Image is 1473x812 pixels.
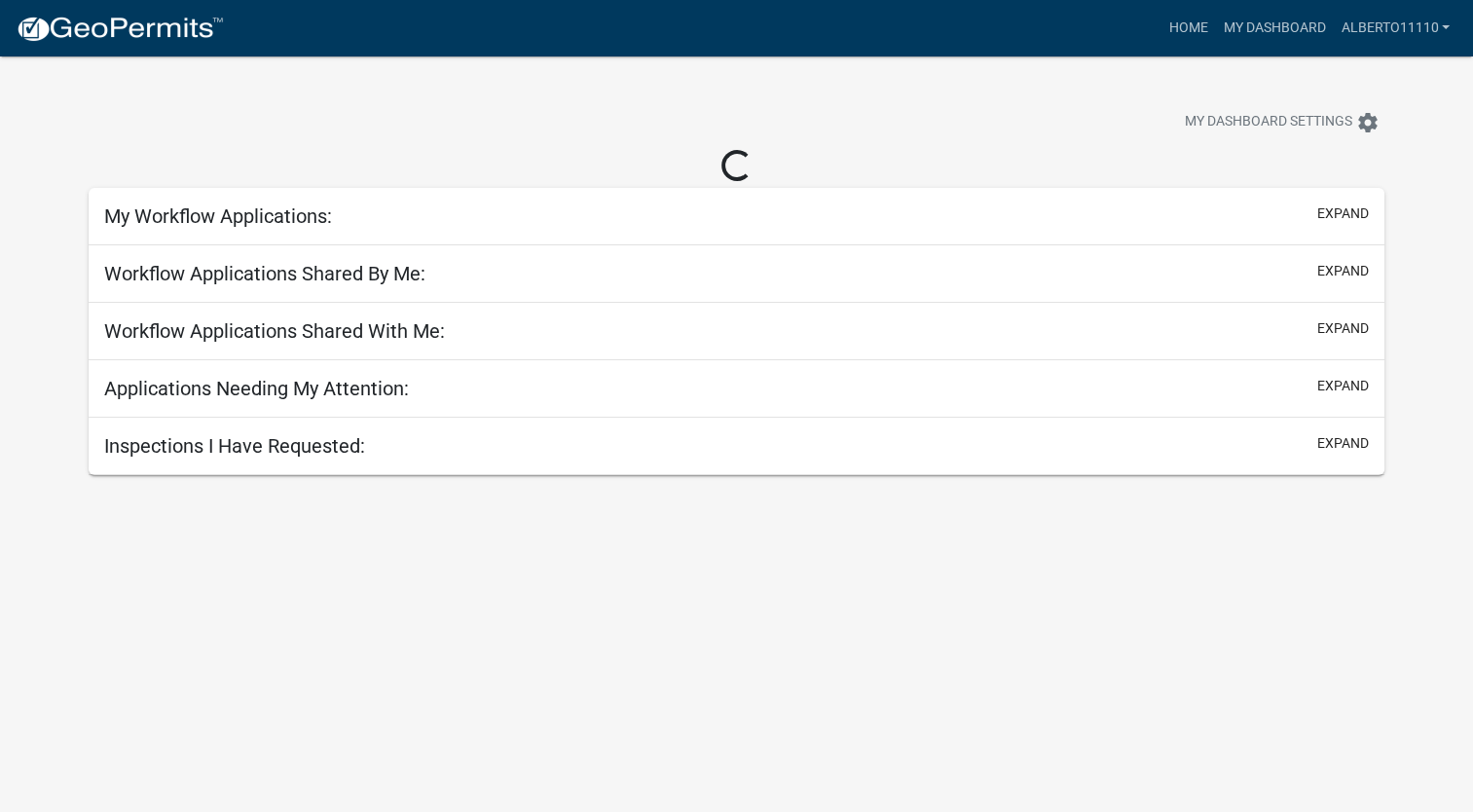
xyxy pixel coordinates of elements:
[104,319,445,343] h5: Workflow Applications Shared With Me:
[1317,203,1369,224] button: expand
[1317,376,1369,396] button: expand
[104,377,409,400] h5: Applications Needing My Attention:
[104,262,425,285] h5: Workflow Applications Shared By Me:
[1317,261,1369,281] button: expand
[104,204,332,228] h5: My Workflow Applications:
[1185,111,1352,134] span: My Dashboard Settings
[104,434,365,458] h5: Inspections I Have Requested:
[1169,103,1395,141] button: My Dashboard Settingssettings
[1333,10,1457,47] a: alberto11110
[1317,318,1369,339] button: expand
[1356,111,1380,134] i: settings
[1160,10,1215,47] a: Home
[1317,433,1369,454] button: expand
[1215,10,1333,47] a: My Dashboard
